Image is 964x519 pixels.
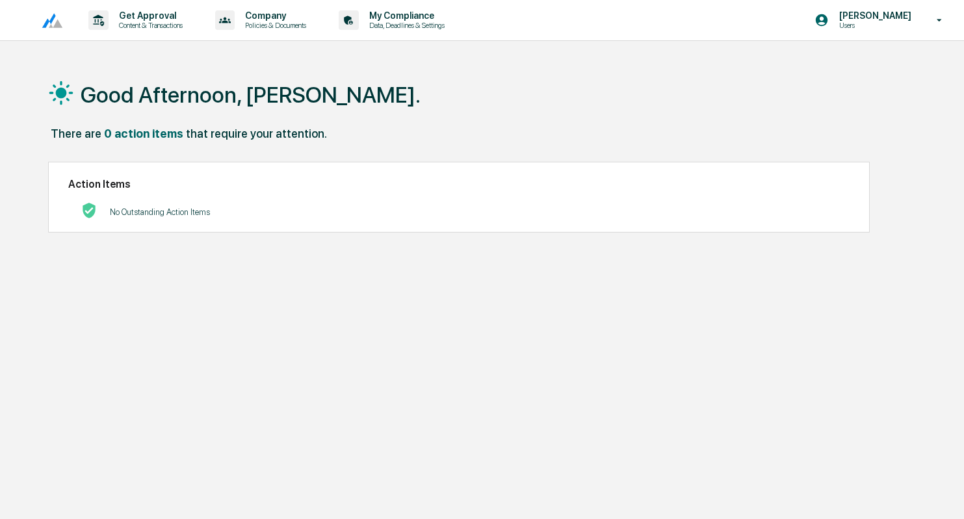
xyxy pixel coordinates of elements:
img: logo [31,12,62,29]
img: No Actions logo [81,203,97,218]
p: Company [235,10,313,21]
p: Data, Deadlines & Settings [359,21,451,30]
p: Get Approval [109,10,189,21]
p: Users [829,21,918,30]
div: that require your attention. [186,127,327,140]
p: My Compliance [359,10,451,21]
p: No Outstanding Action Items [110,207,210,217]
h2: Action Items [68,178,849,190]
div: There are [51,127,101,140]
p: Policies & Documents [235,21,313,30]
p: Content & Transactions [109,21,189,30]
h1: Good Afternoon, [PERSON_NAME]. [81,82,421,108]
p: [PERSON_NAME] [829,10,918,21]
div: 0 action items [104,127,183,140]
